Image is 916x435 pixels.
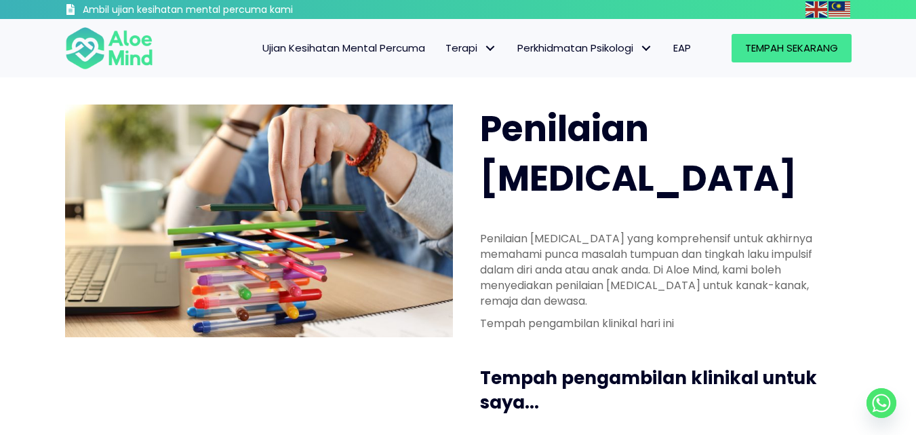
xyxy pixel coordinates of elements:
a: Perkhidmatan PsikologiPerkhidmatan Psikologi: submenu [507,34,663,62]
a: TerapiTerapi: submenu [435,34,507,62]
img: foto ADHD [65,105,453,337]
font: Tempah pengambilan klinikal hari ini [480,316,674,331]
img: en [805,1,827,18]
font: Tempah pengambilan klinikal untuk saya... [480,366,817,415]
img: ms [829,1,850,18]
a: Ujian Kesihatan Mental Percuma [252,34,435,62]
font: Terapi [445,41,477,55]
span: Terapi: submenu [481,39,500,58]
a: Malay [829,1,852,17]
a: EAP [663,34,701,62]
span: Perkhidmatan Psikologi: submenu [637,39,656,58]
font: Ujian Kesihatan Mental Percuma [262,41,425,55]
img: Logo minda gaharu [65,26,153,71]
font: Perkhidmatan Psikologi [517,41,633,55]
font: EAP [673,41,691,55]
font: Penilaian [MEDICAL_DATA] yang komprehensif untuk akhirnya memahami punca masalah tumpuan dan ting... [480,231,812,309]
font: Ambil ujian kesihatan mental percuma kami [83,3,293,16]
a: Ambil ujian kesihatan mental percuma kami [65,3,311,19]
a: Whatsapp [867,388,896,418]
a: Tempah Sekarang [732,34,852,62]
nav: Menu [171,34,701,62]
font: Tempah Sekarang [745,41,838,55]
font: Penilaian [MEDICAL_DATA] [480,104,797,203]
a: English [805,1,829,17]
